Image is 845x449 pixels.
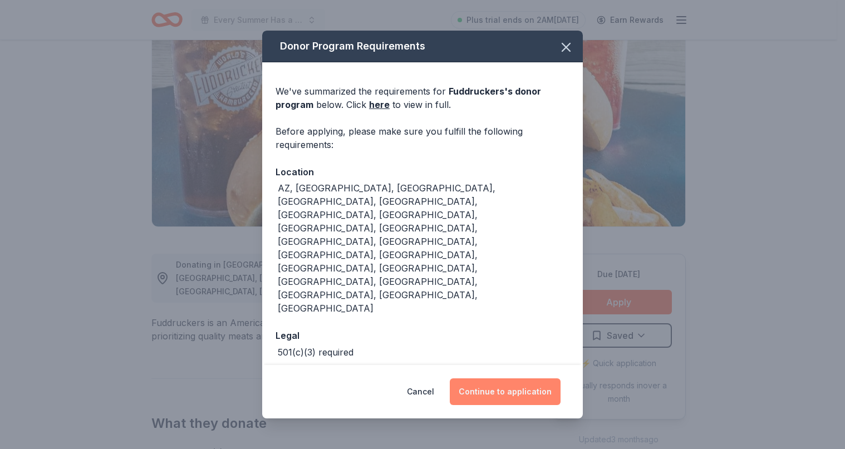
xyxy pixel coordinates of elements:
[278,181,569,315] div: AZ, [GEOGRAPHIC_DATA], [GEOGRAPHIC_DATA], [GEOGRAPHIC_DATA], [GEOGRAPHIC_DATA], [GEOGRAPHIC_DATA]...
[276,328,569,343] div: Legal
[407,378,434,405] button: Cancel
[262,31,583,62] div: Donor Program Requirements
[276,165,569,179] div: Location
[276,125,569,151] div: Before applying, please make sure you fulfill the following requirements:
[369,98,390,111] a: here
[276,85,569,111] div: We've summarized the requirements for below. Click to view in full.
[450,378,561,405] button: Continue to application
[278,346,353,359] div: 501(c)(3) required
